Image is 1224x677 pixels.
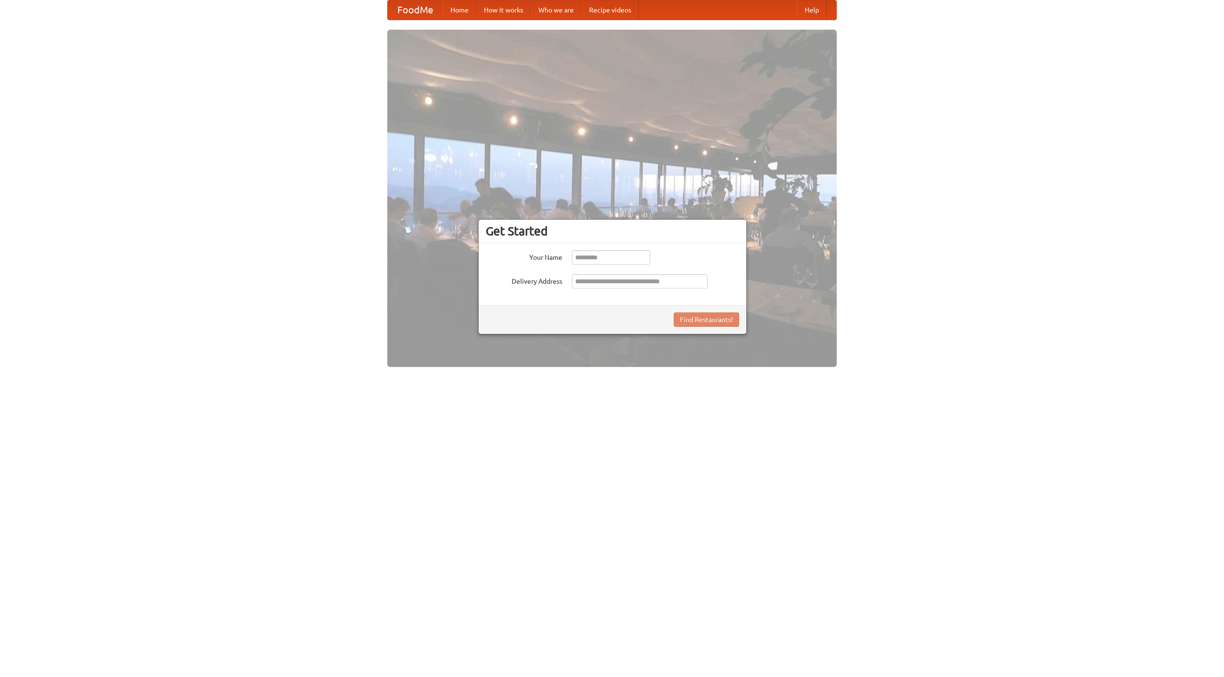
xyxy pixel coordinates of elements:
button: Find Restaurants! [674,312,739,327]
a: Who we are [531,0,581,20]
label: Delivery Address [486,274,562,286]
a: Help [797,0,827,20]
label: Your Name [486,250,562,262]
a: FoodMe [388,0,443,20]
h3: Get Started [486,224,739,238]
a: Home [443,0,476,20]
a: How it works [476,0,531,20]
a: Recipe videos [581,0,639,20]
